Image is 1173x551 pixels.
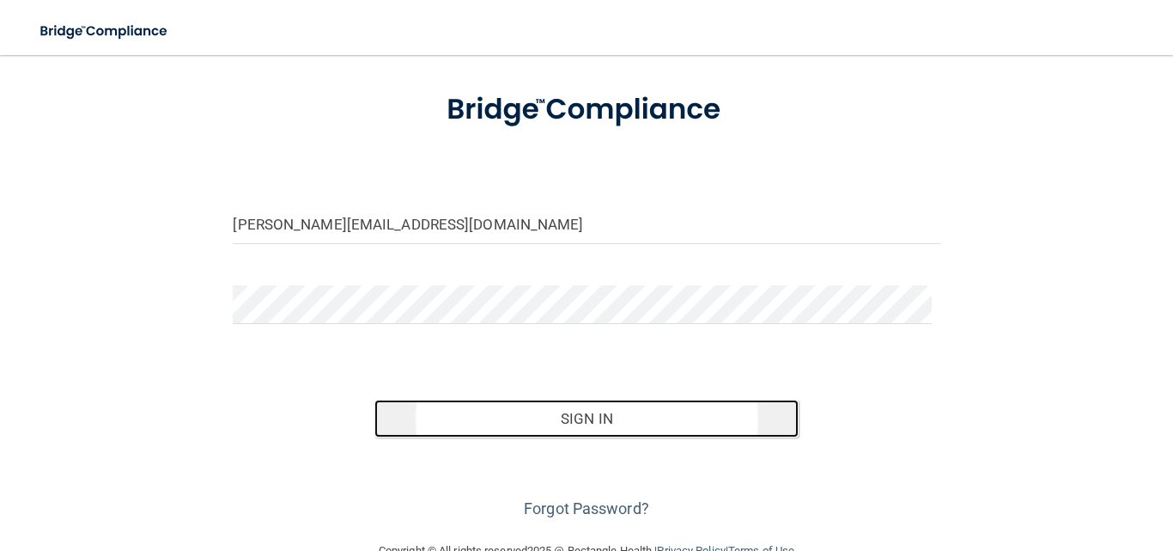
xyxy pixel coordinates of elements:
[233,205,939,244] input: Email
[374,400,799,438] button: Sign In
[416,72,757,148] img: bridge_compliance_login_screen.278c3ca4.svg
[26,14,184,49] img: bridge_compliance_login_screen.278c3ca4.svg
[524,499,649,517] a: Forgot Password?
